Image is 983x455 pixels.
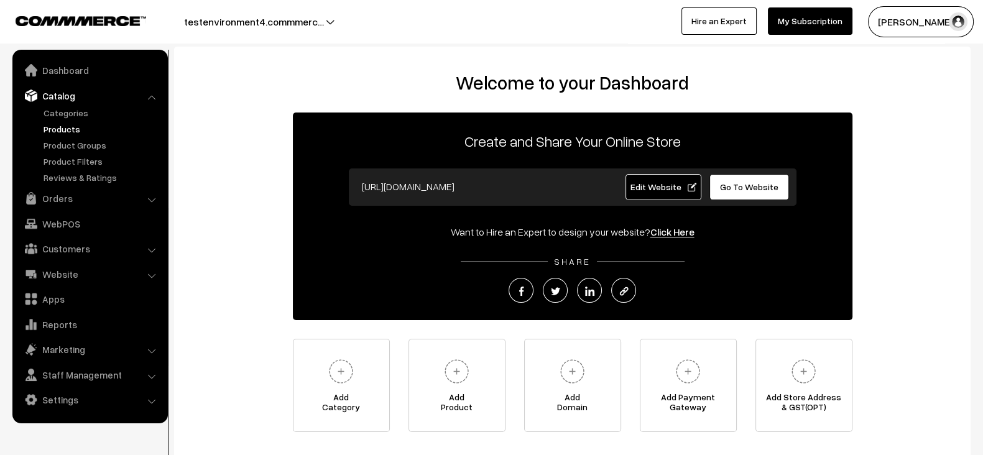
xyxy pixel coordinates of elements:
button: testenvironment4.commmerc… [141,6,367,37]
img: COMMMERCE [16,16,146,25]
a: Reviews & Ratings [40,171,164,184]
img: plus.svg [787,354,821,388]
span: Add Domain [525,392,621,417]
span: Add Store Address & GST(OPT) [756,392,852,417]
a: My Subscription [768,7,852,35]
a: Add PaymentGateway [640,339,737,432]
a: Apps [16,288,164,310]
a: Dashboard [16,59,164,81]
span: Add Category [293,392,389,417]
a: Orders [16,187,164,209]
a: Customers [16,237,164,260]
a: Marketing [16,338,164,361]
a: COMMMERCE [16,12,124,27]
button: [PERSON_NAME] [868,6,974,37]
a: AddCategory [293,339,390,432]
a: Click Here [650,226,695,238]
h2: Welcome to your Dashboard [187,71,958,94]
a: Hire an Expert [681,7,757,35]
span: Add Product [409,392,505,417]
a: Website [16,263,164,285]
div: Want to Hire an Expert to design your website? [293,224,852,239]
a: Add Store Address& GST(OPT) [755,339,852,432]
a: Catalog [16,85,164,107]
img: plus.svg [440,354,474,388]
a: WebPOS [16,213,164,235]
span: Go To Website [720,182,778,192]
a: Settings [16,388,164,411]
a: Product Groups [40,139,164,152]
a: AddProduct [408,339,505,432]
span: Add Payment Gateway [640,392,736,417]
a: Categories [40,106,164,119]
p: Create and Share Your Online Store [293,130,852,152]
a: Product Filters [40,155,164,168]
a: Edit Website [625,174,701,200]
a: Reports [16,313,164,336]
img: plus.svg [324,354,358,388]
a: Go To Website [709,174,790,200]
img: plus.svg [555,354,589,388]
a: AddDomain [524,339,621,432]
a: Staff Management [16,364,164,386]
a: Products [40,122,164,136]
span: SHARE [548,256,597,267]
img: user [949,12,967,31]
span: Edit Website [630,182,696,192]
img: plus.svg [671,354,705,388]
